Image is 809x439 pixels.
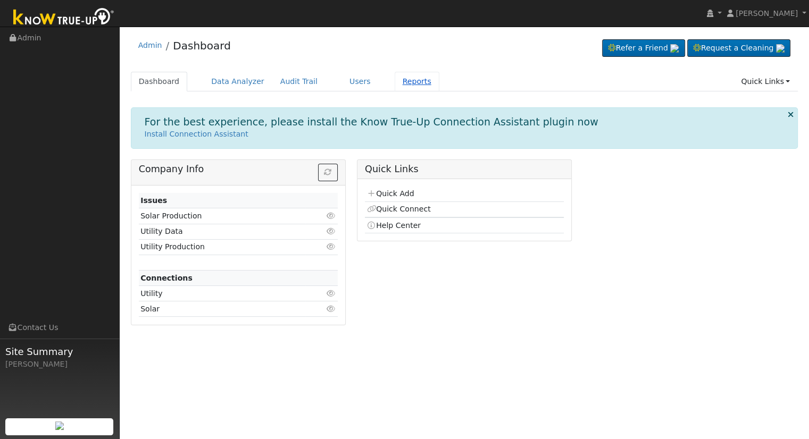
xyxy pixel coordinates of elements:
a: Install Connection Assistant [145,130,248,138]
a: Quick Links [733,72,798,91]
a: Quick Connect [366,205,430,213]
img: Know True-Up [8,6,120,30]
td: Utility [139,286,306,301]
span: [PERSON_NAME] [736,9,798,18]
span: Site Summary [5,344,114,359]
td: Utility Data [139,224,306,239]
i: Click to view [327,290,336,297]
img: retrieve [776,44,785,53]
i: Click to view [327,227,336,235]
a: Help Center [366,221,421,230]
a: Refer a Friend [602,39,685,57]
h5: Company Info [139,164,338,175]
td: Solar Production [139,208,306,224]
a: Data Analyzer [203,72,272,91]
img: retrieve [55,421,64,430]
i: Click to view [327,243,336,250]
a: Dashboard [173,39,231,52]
i: Click to view [327,305,336,313]
i: Click to view [327,212,336,219]
a: Dashboard [131,72,188,91]
div: [PERSON_NAME] [5,359,114,370]
td: Utility Production [139,239,306,255]
a: Reports [395,72,439,91]
strong: Connections [140,274,193,282]
a: Users [341,72,379,91]
strong: Issues [140,196,167,205]
a: Audit Trail [272,72,326,91]
h1: For the best experience, please install the Know True-Up Connection Assistant plugin now [145,116,598,128]
td: Solar [139,301,306,317]
h5: Quick Links [365,164,564,175]
a: Admin [138,41,162,49]
a: Quick Add [366,189,414,198]
a: Request a Cleaning [687,39,790,57]
img: retrieve [670,44,679,53]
